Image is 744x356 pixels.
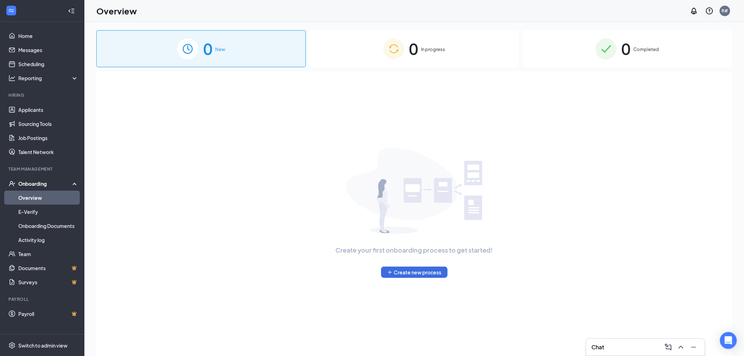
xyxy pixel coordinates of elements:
span: New [215,46,225,53]
svg: Notifications [690,7,698,15]
a: SurveysCrown [18,275,78,289]
a: Scheduling [18,57,78,71]
svg: WorkstreamLogo [8,7,15,14]
div: Team Management [8,166,77,172]
button: ChevronUp [675,342,687,353]
a: Overview [18,191,78,205]
a: Talent Network [18,145,78,159]
svg: Plus [387,269,393,275]
a: E-Verify [18,205,78,219]
span: 0 [203,37,212,61]
a: PayrollCrown [18,307,78,321]
a: Team [18,247,78,261]
h3: Chat [592,343,604,351]
button: ComposeMessage [663,342,674,353]
div: Open Intercom Messenger [720,332,737,349]
button: PlusCreate new process [381,267,448,278]
svg: Settings [8,342,15,349]
svg: Collapse [68,7,75,14]
svg: ComposeMessage [664,343,673,351]
svg: QuestionInfo [705,7,714,15]
span: In progress [421,46,445,53]
a: Applicants [18,103,78,117]
a: Sourcing Tools [18,117,78,131]
a: Messages [18,43,78,57]
a: Job Postings [18,131,78,145]
svg: ChevronUp [677,343,685,351]
svg: UserCheck [8,180,15,187]
div: Payroll [8,296,77,302]
span: Create your first onboarding process to get started! [336,245,493,255]
svg: Minimize [690,343,698,351]
a: Home [18,29,78,43]
a: DocumentsCrown [18,261,78,275]
div: Reporting [18,75,79,82]
div: Hiring [8,92,77,98]
span: 0 [409,37,418,61]
h1: Overview [96,5,137,17]
span: Completed [634,46,659,53]
svg: Analysis [8,75,15,82]
div: Switch to admin view [18,342,68,349]
a: Onboarding Documents [18,219,78,233]
div: R# [722,8,728,14]
div: Onboarding [18,180,72,187]
button: Minimize [688,342,699,353]
a: Activity log [18,233,78,247]
span: 0 [622,37,631,61]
